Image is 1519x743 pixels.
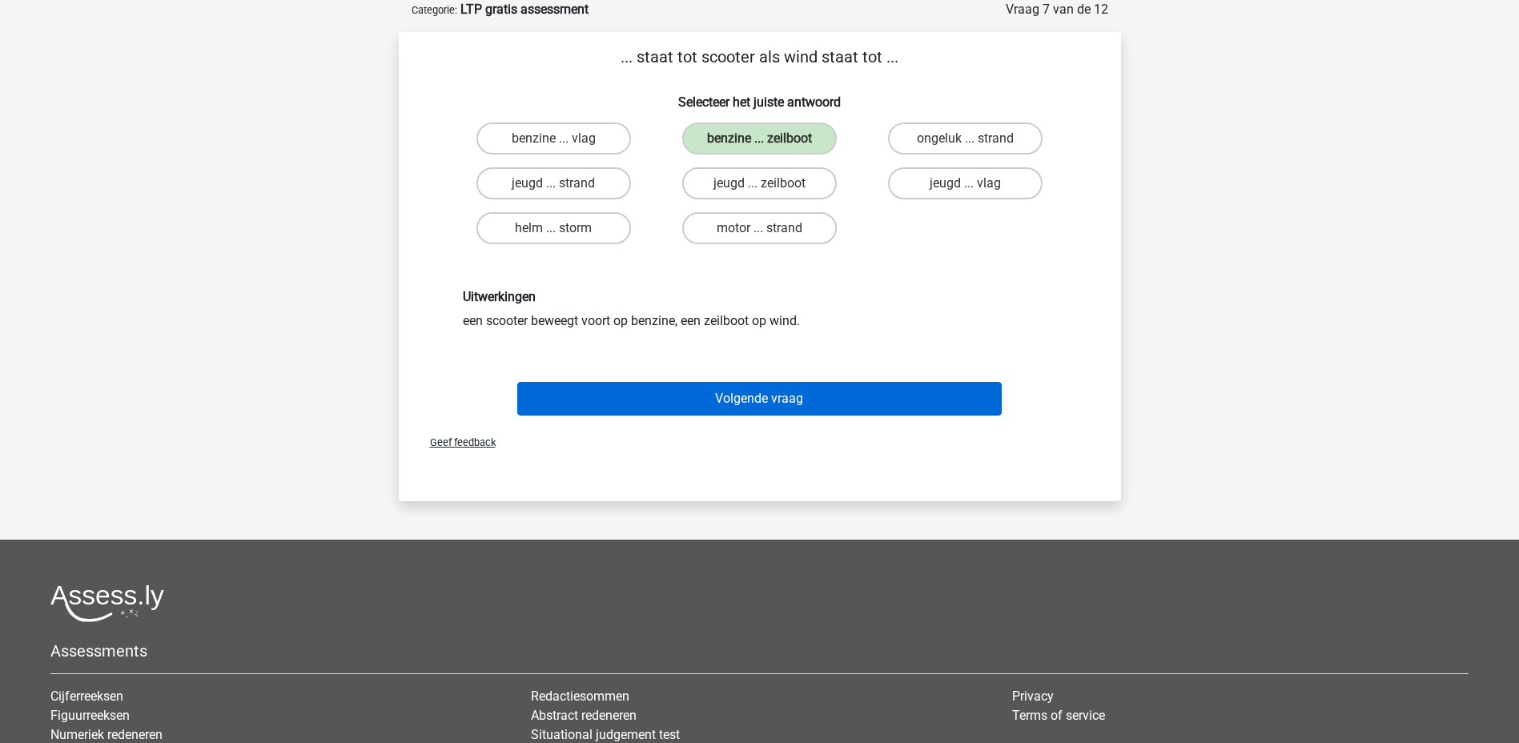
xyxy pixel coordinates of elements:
[50,584,164,622] img: Assessly logo
[412,4,457,16] small: Categorie:
[460,2,589,17] strong: LTP gratis assessment
[50,727,163,742] a: Numeriek redeneren
[888,122,1043,155] label: ongeluk ... strand
[417,436,496,448] span: Geef feedback
[476,212,631,244] label: helm ... storm
[50,641,1469,661] h5: Assessments
[424,45,1095,69] p: ... staat tot scooter als wind staat tot ...
[451,289,1069,330] div: een scooter beweegt voort op benzine, een zeilboot op wind.
[682,212,837,244] label: motor ... strand
[424,82,1095,110] h6: Selecteer het juiste antwoord
[682,122,837,155] label: benzine ... zeilboot
[463,289,1057,304] h6: Uitwerkingen
[531,708,637,723] a: Abstract redeneren
[1012,689,1054,704] a: Privacy
[476,122,631,155] label: benzine ... vlag
[888,167,1043,199] label: jeugd ... vlag
[517,382,1002,416] button: Volgende vraag
[476,167,631,199] label: jeugd ... strand
[1012,708,1105,723] a: Terms of service
[50,708,130,723] a: Figuurreeksen
[682,167,837,199] label: jeugd ... zeilboot
[531,689,629,704] a: Redactiesommen
[50,689,123,704] a: Cijferreeksen
[531,727,680,742] a: Situational judgement test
